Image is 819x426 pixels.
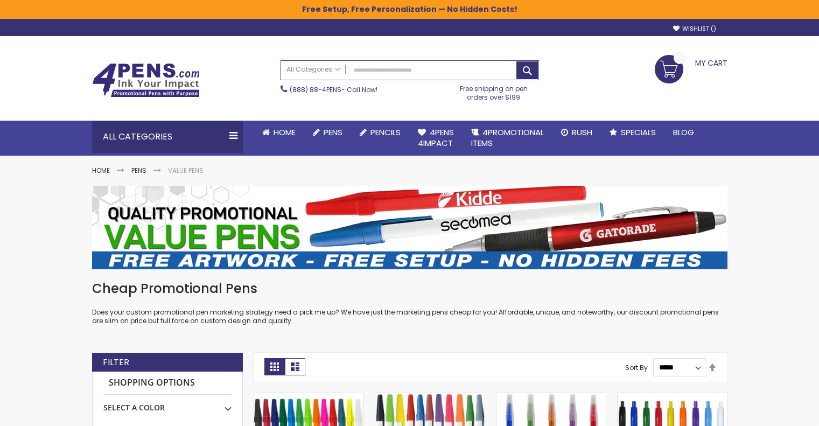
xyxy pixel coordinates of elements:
strong: Shopping Options [103,372,232,395]
a: (888) 88-4PENS [290,85,341,94]
a: Specials [601,121,664,144]
strong: Grid [264,358,285,375]
a: Home [92,166,110,175]
span: - Call Now! [290,85,377,94]
a: Belfast Translucent Value Stick Pen [496,393,606,402]
a: Belfast Value Stick Pen [375,393,485,402]
span: 4PROMOTIONAL ITEMS [471,127,544,149]
div: All Categories [92,121,243,153]
strong: Value Pens [168,166,204,175]
span: Home [274,127,296,138]
a: Pencils [351,121,409,144]
div: Select A Color [103,395,232,413]
a: Blog [664,121,703,144]
a: 4PROMOTIONALITEMS [463,121,552,156]
span: Blog [673,127,694,138]
a: 4Pens4impact [409,121,463,156]
a: Pens [131,166,146,175]
img: Value Pens [92,186,727,269]
img: 4Pens Custom Pens and Promotional Products [92,63,200,97]
label: Sort By [625,362,648,372]
span: Specials [621,127,656,138]
span: 4Pens 4impact [418,127,454,149]
a: Pens [304,121,351,144]
a: Wishlist [673,25,716,33]
a: All Categories [281,61,346,79]
span: All Categories [286,65,340,74]
span: Pencils [370,127,401,138]
strong: Filter [103,357,129,368]
a: Belfast B Value Stick Pen [254,393,363,402]
span: Rush [572,127,592,138]
h1: Cheap Promotional Pens [92,280,727,297]
a: Home [254,121,304,144]
div: Free shipping on pen orders over $199 [449,80,539,102]
a: Custom Cambria Plastic Retractable Ballpoint Pen - Monochromatic Body Color [618,393,727,402]
div: Does your custom promotional pen marketing strategy need a pick me up? We have just the marketing... [92,280,727,326]
span: Pens [324,127,342,138]
a: Rush [552,121,601,144]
